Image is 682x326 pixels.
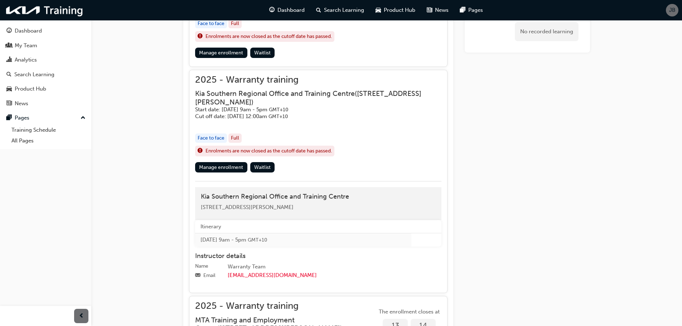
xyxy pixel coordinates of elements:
button: Waitlist [250,48,275,58]
span: pages-icon [460,6,465,15]
div: Face to face [195,133,227,143]
span: car-icon [6,86,12,92]
span: Enrolments are now closed as the cutoff date has passed. [205,33,332,41]
a: Analytics [3,53,88,67]
div: Product Hub [15,85,46,93]
span: Enrolments are now closed as the cutoff date has passed. [205,147,332,155]
span: Australian Eastern Standard Time GMT+10 [269,107,288,113]
span: pages-icon [6,115,12,121]
h4: Kia Southern Regional Office and Training Centre [201,193,436,201]
a: pages-iconPages [454,3,489,18]
div: Analytics [15,56,37,64]
span: prev-icon [79,312,84,321]
div: Warranty Team [228,263,441,271]
h5: Start date: [DATE] 9am - 5pm [195,106,430,113]
a: news-iconNews [421,3,454,18]
span: chart-icon [6,57,12,63]
div: Full [228,133,242,143]
div: News [15,99,28,108]
span: 2025 - Warranty training [195,76,441,84]
a: Product Hub [3,82,88,96]
a: Manage enrollment [195,162,247,172]
span: news-icon [6,101,12,107]
button: 2025 - Warranty trainingKia Southern Regional Office and Training Centre([STREET_ADDRESS][PERSON_... [195,76,441,175]
span: car-icon [376,6,381,15]
span: [STREET_ADDRESS][PERSON_NAME] [201,204,294,210]
span: Waitlist [254,164,271,170]
a: Dashboard [3,24,88,38]
span: Search Learning [324,6,364,14]
button: Pages [3,111,88,125]
h5: Cut off date: [DATE] 12:00am [195,113,430,120]
span: guage-icon [269,6,275,15]
span: people-icon [6,43,12,49]
td: [DATE] 9am - 5pm [195,233,411,247]
a: Training Schedule [9,125,88,136]
button: DashboardMy TeamAnalyticsSearch LearningProduct HubNews [3,23,88,111]
a: Manage enrollment [195,48,247,58]
a: [EMAIL_ADDRESS][DOMAIN_NAME] [228,272,317,278]
h4: Instructor details [195,252,441,260]
span: The enrollment closes at [377,308,441,316]
div: Dashboard [15,27,42,35]
div: No recorded learning [515,22,579,41]
span: Waitlist [254,50,271,56]
div: Face to face [195,19,227,29]
a: My Team [3,39,88,52]
div: Pages [15,114,29,122]
span: up-icon [81,113,86,123]
span: Dashboard [277,6,305,14]
div: Name [195,263,208,270]
a: search-iconSearch Learning [310,3,370,18]
span: JB [669,6,676,14]
div: Search Learning [14,70,54,79]
span: exclaim-icon [198,146,203,156]
span: guage-icon [6,28,12,34]
a: guage-iconDashboard [263,3,310,18]
a: All Pages [9,135,88,146]
span: Australian Eastern Standard Time GMT+10 [248,237,267,243]
img: kia-training [4,3,86,18]
div: Full [228,19,242,29]
span: search-icon [6,72,11,78]
h3: Kia Southern Regional Office and Training Centre ( [STREET_ADDRESS][PERSON_NAME] ) [195,89,430,106]
a: car-iconProduct Hub [370,3,421,18]
span: Product Hub [384,6,415,14]
a: Search Learning [3,68,88,81]
span: News [435,6,449,14]
span: Pages [468,6,483,14]
span: exclaim-icon [198,32,203,41]
a: News [3,97,88,110]
span: news-icon [427,6,432,15]
th: Itinerary [195,220,411,233]
span: email-icon [195,273,200,279]
span: 2025 - Warranty training [195,302,377,310]
div: My Team [15,42,37,50]
div: Email [203,272,216,279]
button: Waitlist [250,162,275,172]
span: search-icon [316,6,321,15]
span: Australian Eastern Standard Time GMT+10 [269,113,288,120]
button: JB [666,4,678,16]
